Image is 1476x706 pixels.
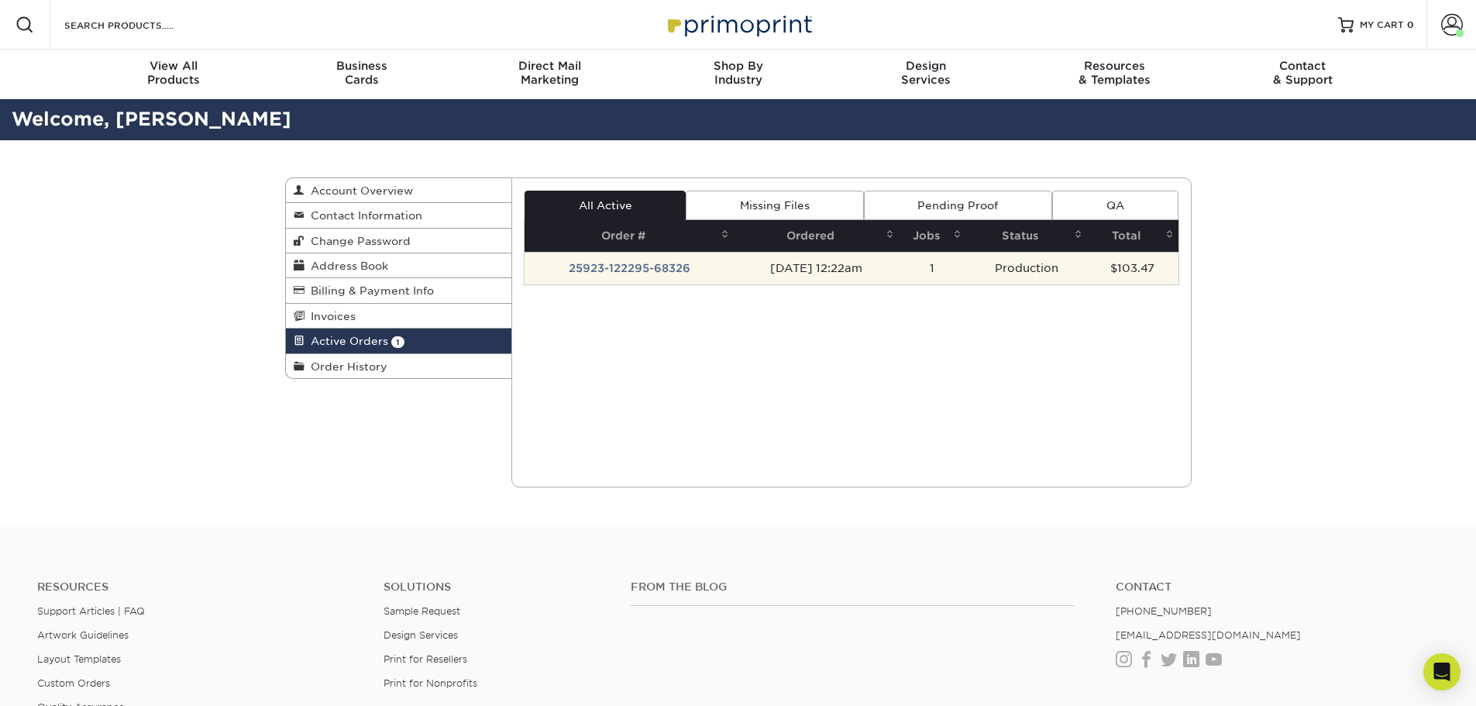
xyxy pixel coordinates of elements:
div: Marketing [456,59,644,87]
a: Artwork Guidelines [37,629,129,641]
a: Print for Resellers [384,653,467,665]
span: Account Overview [304,184,413,197]
div: Cards [267,59,456,87]
td: Production [966,252,1087,284]
span: Order History [304,360,387,373]
a: Contact& Support [1209,50,1397,99]
th: Order # [525,220,734,252]
span: View All [80,59,268,73]
a: Missing Files [686,191,863,220]
a: BusinessCards [267,50,456,99]
span: Invoices [304,310,356,322]
th: Total [1087,220,1178,252]
a: Design Services [384,629,458,641]
td: $103.47 [1087,252,1178,284]
span: MY CART [1360,19,1404,32]
a: Custom Orders [37,677,110,689]
div: Products [80,59,268,87]
a: All Active [525,191,686,220]
span: Billing & Payment Info [304,284,434,297]
a: Print for Nonprofits [384,677,477,689]
a: Resources& Templates [1020,50,1209,99]
a: View AllProducts [80,50,268,99]
a: Direct MailMarketing [456,50,644,99]
span: Design [832,59,1020,73]
div: & Support [1209,59,1397,87]
h4: Solutions [384,580,607,594]
a: [PHONE_NUMBER] [1116,605,1212,617]
a: Change Password [286,229,512,253]
a: Contact [1116,580,1439,594]
a: Order History [286,354,512,378]
a: Sample Request [384,605,460,617]
a: Layout Templates [37,653,121,665]
span: Resources [1020,59,1209,73]
div: Industry [644,59,832,87]
td: [DATE] 12:22am [734,252,898,284]
a: Pending Proof [864,191,1052,220]
a: DesignServices [832,50,1020,99]
a: Contact Information [286,203,512,228]
a: Active Orders 1 [286,329,512,353]
span: Contact Information [304,209,422,222]
div: Services [832,59,1020,87]
h4: From the Blog [631,580,1074,594]
span: 0 [1407,19,1414,30]
th: Status [966,220,1087,252]
span: Business [267,59,456,73]
a: Account Overview [286,178,512,203]
h4: Resources [37,580,360,594]
th: Jobs [899,220,966,252]
span: Shop By [644,59,832,73]
a: Invoices [286,304,512,329]
span: Address Book [304,260,388,272]
span: Change Password [304,235,411,247]
a: Billing & Payment Info [286,278,512,303]
span: 1 [391,336,404,348]
a: QA [1052,191,1178,220]
td: 1 [899,252,966,284]
td: 25923-122295-68326 [525,252,734,284]
input: SEARCH PRODUCTS..... [63,15,214,34]
span: Contact [1209,59,1397,73]
a: [EMAIL_ADDRESS][DOMAIN_NAME] [1116,629,1301,641]
a: Shop ByIndustry [644,50,832,99]
a: Support Articles | FAQ [37,605,145,617]
img: Primoprint [661,8,816,41]
span: Direct Mail [456,59,644,73]
div: Open Intercom Messenger [1423,653,1461,691]
div: & Templates [1020,59,1209,87]
a: Address Book [286,253,512,278]
th: Ordered [734,220,898,252]
span: Active Orders [304,335,388,347]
